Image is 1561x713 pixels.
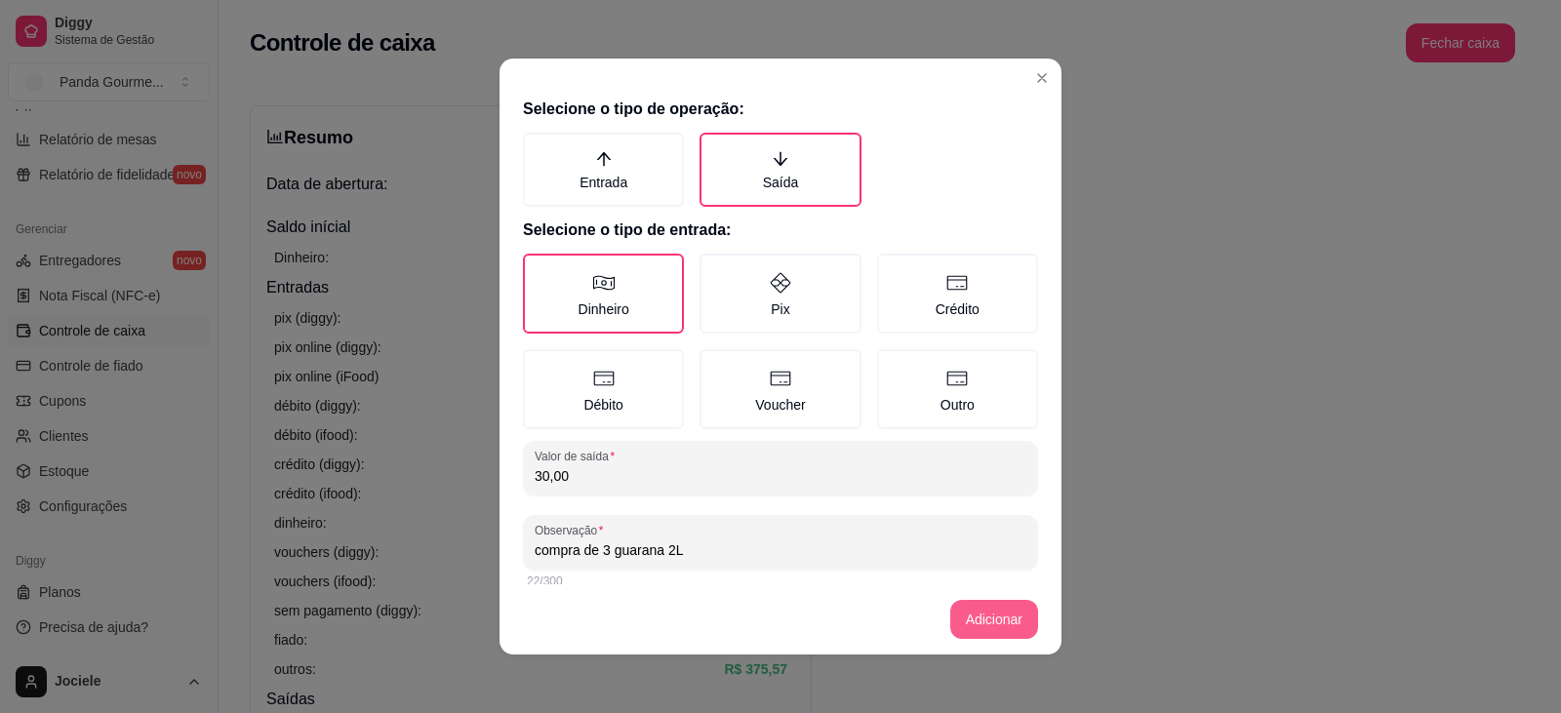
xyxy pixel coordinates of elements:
[700,254,861,334] label: Pix
[950,600,1038,639] button: Adicionar
[772,150,789,168] span: arrow-down
[877,349,1038,429] label: Outro
[700,133,861,207] label: Saída
[523,98,1038,121] h2: Selecione o tipo de operação:
[535,540,1026,560] input: Observação
[535,522,610,538] label: Observação
[1026,62,1058,94] button: Close
[535,466,1026,486] input: Valor de saída
[523,254,684,334] label: Dinheiro
[595,150,613,168] span: arrow-up
[527,574,1034,589] div: 22/300
[523,133,684,207] label: Entrada
[877,254,1038,334] label: Crédito
[523,218,1038,242] h2: Selecione o tipo de entrada:
[535,448,621,464] label: Valor de saída
[700,349,861,429] label: Voucher
[523,349,684,429] label: Débito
